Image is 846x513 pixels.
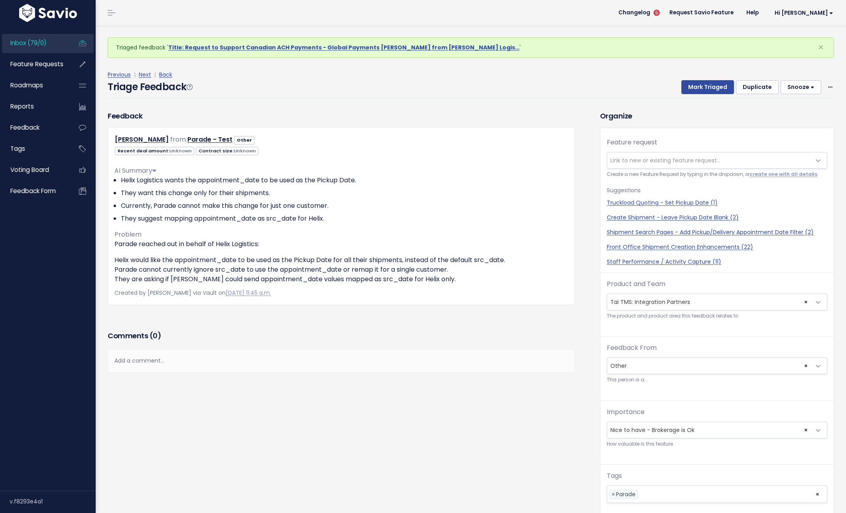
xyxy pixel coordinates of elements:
[2,34,66,52] a: Inbox (79/0)
[234,148,256,154] span: Unknown
[153,71,157,79] span: |
[114,230,142,239] span: Problem
[607,312,827,320] small: The product and product area this feedback relates to
[10,187,56,195] span: Feedback form
[810,38,832,57] button: Close
[804,358,808,374] span: ×
[607,294,811,310] span: Tai TMS: Integration Partners
[114,255,568,284] p: Helix would like the appointment_date to be used as the Pickup Date for all their shipments, inst...
[607,358,811,374] span: Other
[10,144,25,153] span: Tags
[168,43,519,51] a: Title: Request to Support Canadian ACH Payments - Global Payments [PERSON_NAME] from [PERSON_NAME...
[10,123,39,132] span: Feedback
[2,97,66,116] a: Reports
[804,294,808,310] span: ×
[600,110,834,121] h3: Organize
[607,228,827,237] a: Shipment Search Pages - Add Pickup/Delivery Appointment Date Filter (2)
[226,289,271,297] a: [DATE] 11:45 a.m.
[114,289,271,297] span: Created by [PERSON_NAME] via Vault on
[108,71,131,79] a: Previous
[607,422,827,438] span: Nice to have - Brokerage is Ok
[159,71,172,79] a: Back
[108,110,142,121] h3: Feedback
[607,357,827,374] span: Other
[187,135,232,144] a: Parade - Test
[612,490,615,499] span: ×
[736,80,779,95] button: Duplicate
[108,80,192,94] h4: Triage Feedback
[2,118,66,137] a: Feedback
[607,170,827,179] small: Create a new Feature Request by typing in the dropdown, or .
[740,7,765,19] a: Help
[653,10,660,16] span: 5
[121,176,568,185] li: Helix Logistics wants the appointment_date to be used as the Pickup Date.
[237,137,252,143] strong: Other
[196,147,258,155] span: Contract size:
[618,10,650,16] span: Changelog
[607,294,827,310] span: Tai TMS: Integration Partners
[132,71,137,79] span: |
[681,80,734,95] button: Mark Triaged
[607,440,827,448] small: How valuable is this feature
[607,422,811,438] span: Nice to have - Brokerage is Ok
[750,171,817,178] a: create one with all details
[607,243,827,251] a: Front Office Shipment Creation Enhancements (22)
[2,161,66,179] a: Voting Board
[607,343,657,353] label: Feedback From
[2,182,66,200] a: Feedback form
[114,166,156,175] span: AI Summary
[169,148,192,154] span: Unknown
[10,39,47,47] span: Inbox (79/0)
[10,81,43,89] span: Roadmaps
[775,10,833,16] span: Hi [PERSON_NAME]
[607,258,827,266] a: Staff Performance / Activity Capture (11)
[108,37,834,58] div: Triaged feedback ' '
[10,60,63,68] span: Feature Requests
[818,41,824,54] span: ×
[10,102,34,110] span: Reports
[616,490,635,498] span: Parade
[607,138,657,147] label: Feature request
[115,135,169,144] a: [PERSON_NAME]
[607,213,827,222] a: Create Shipment - Leave Pickup Date Blank (2)
[2,140,66,158] a: Tags
[108,330,575,341] h3: Comments ( )
[765,7,840,19] a: Hi [PERSON_NAME]
[108,349,575,373] div: Add a comment...
[2,76,66,95] a: Roadmaps
[121,201,568,211] li: Currently, Parade cannot make this change for just one customer.
[170,135,186,144] span: from
[607,471,622,481] label: Tags
[815,486,820,503] span: ×
[114,239,568,249] p: Parade reached out in behalf of Helix Logistics:
[153,331,157,341] span: 0
[17,4,79,22] img: logo-white.9d6f32f41409.svg
[610,156,720,164] span: Link to new or existing feature request...
[10,491,96,512] div: v.f8293e4a1
[804,422,808,438] span: ×
[607,199,827,207] a: Truckload Quoting - Set Pickup Date (1)
[121,214,568,223] li: They suggest mapping appointment_date as src_date for Helix.
[607,185,827,195] p: Suggestions
[121,188,568,198] li: They want this change only for their shipments.
[139,71,151,79] a: Next
[607,376,827,384] small: This person is a...
[2,55,66,73] a: Feature Requests
[607,279,665,289] label: Product and Team
[607,407,645,417] label: Importance
[663,7,740,19] a: Request Savio Feature
[781,80,821,95] button: Snooze
[609,490,638,499] li: Parade
[10,166,49,174] span: Voting Board
[115,147,194,155] span: Recent deal amount:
